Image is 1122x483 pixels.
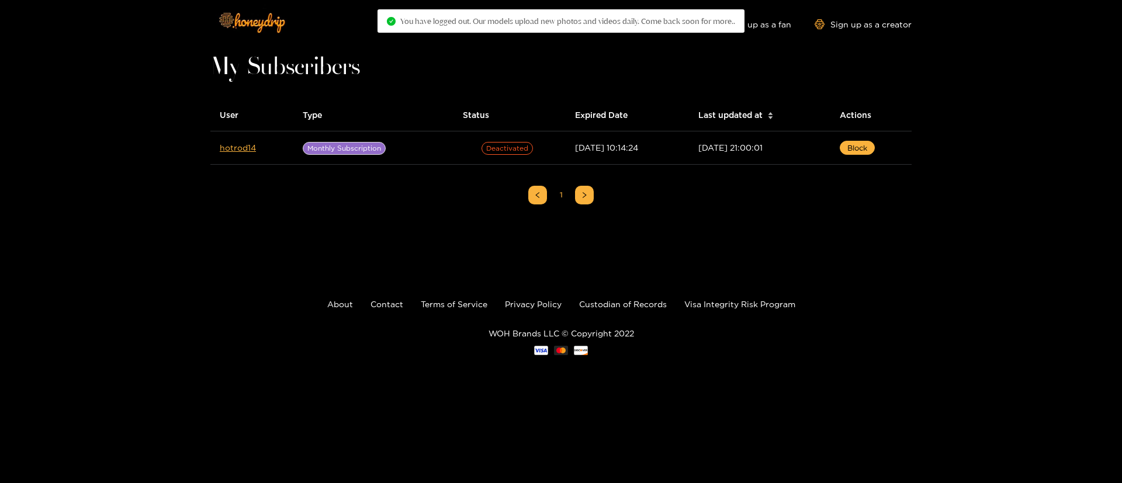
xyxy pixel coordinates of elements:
span: [DATE] 21:00:01 [698,143,763,152]
span: left [534,192,541,199]
span: Block [847,142,867,154]
a: Visa Integrity Risk Program [684,300,795,308]
th: Status [453,99,566,131]
span: caret-down [767,114,774,121]
th: Expired Date [566,99,689,131]
span: Deactivated [482,142,533,155]
a: Contact [370,300,403,308]
a: Sign up as a fan [711,19,791,29]
li: Next Page [575,186,594,204]
span: caret-up [767,110,774,117]
button: Block [840,141,875,155]
span: Last updated at [698,109,763,121]
a: Custodian of Records [579,300,667,308]
span: Monthly Subscription [303,142,386,155]
th: Type [293,99,453,131]
th: Actions [830,99,912,131]
a: About [327,300,353,308]
a: hotrod14 [220,143,256,152]
span: You have logged out. Our models upload new photos and videos daily. Come back soon for more.. [400,16,735,26]
th: User [210,99,293,131]
span: [DATE] 10:14:24 [575,143,638,152]
span: check-circle [387,17,396,26]
a: Terms of Service [421,300,487,308]
li: Previous Page [528,186,547,204]
span: right [581,192,588,199]
li: 1 [552,186,570,204]
button: right [575,186,594,204]
button: left [528,186,547,204]
a: 1 [552,186,570,204]
a: Sign up as a creator [815,19,912,29]
a: Privacy Policy [505,300,562,308]
h1: My Subscribers [210,60,912,76]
